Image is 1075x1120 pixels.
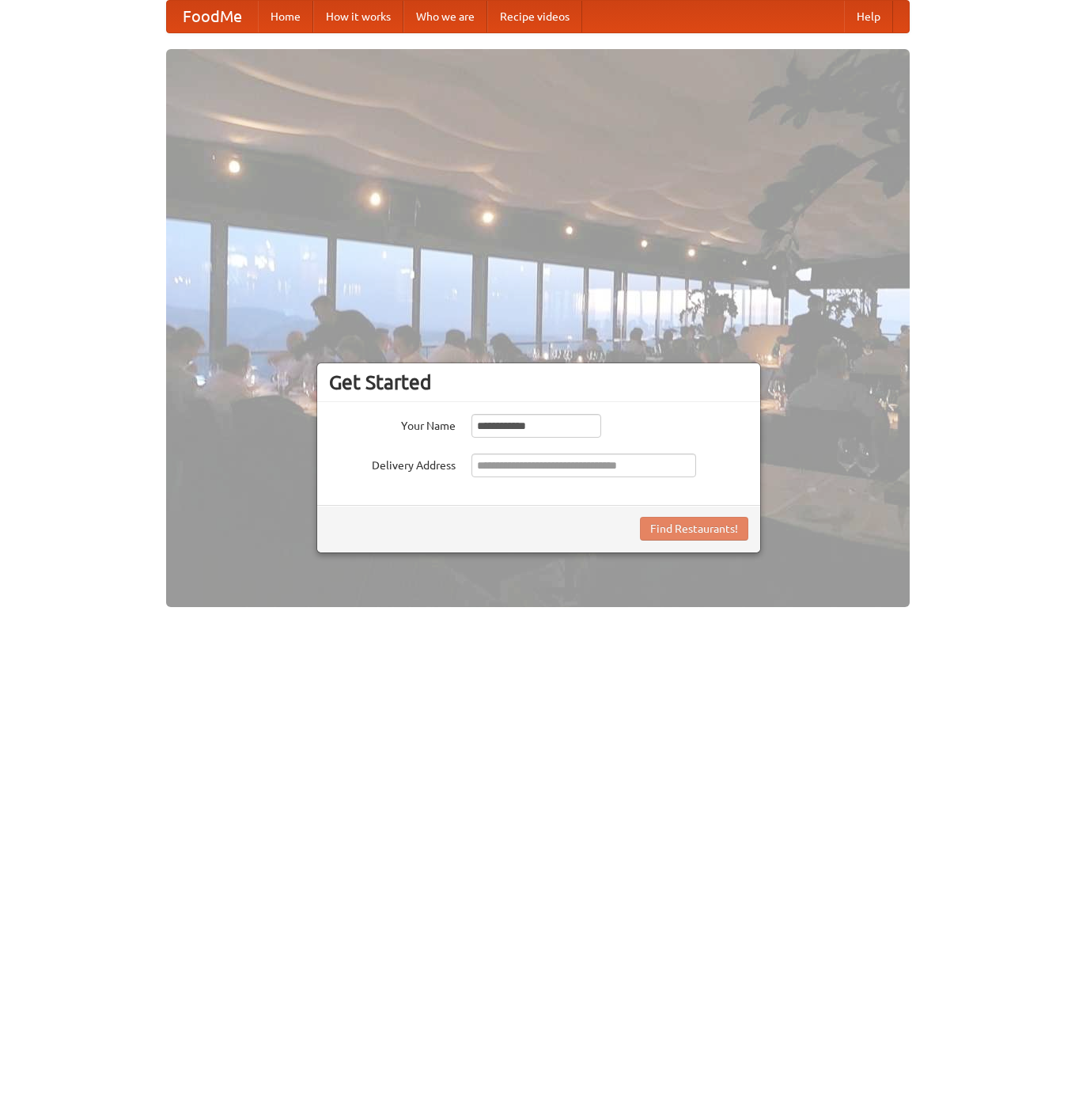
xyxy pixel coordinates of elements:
[329,414,456,434] label: Your Name
[313,1,403,32] a: How it works
[487,1,582,32] a: Recipe videos
[844,1,893,32] a: Help
[167,1,258,32] a: FoodMe
[329,454,456,473] label: Delivery Address
[329,370,748,394] h3: Get Started
[403,1,487,32] a: Who we are
[258,1,313,32] a: Home
[640,517,748,541] button: Find Restaurants!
